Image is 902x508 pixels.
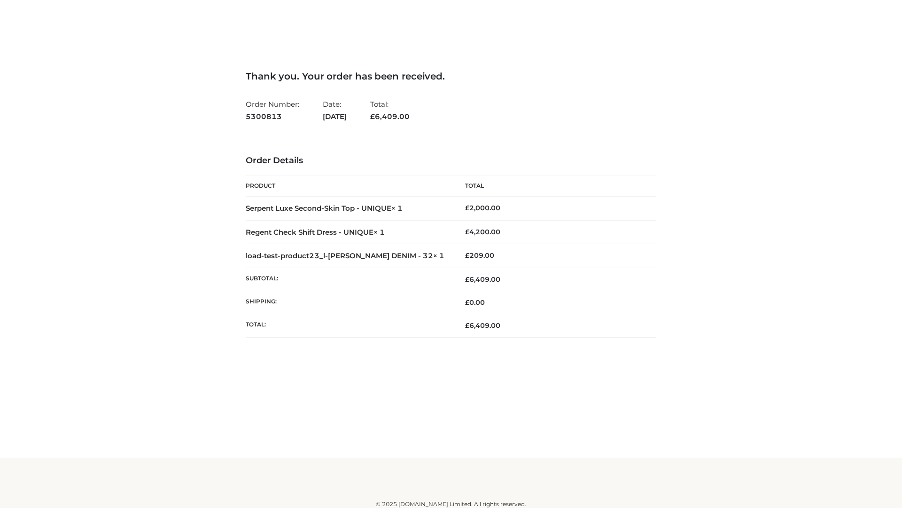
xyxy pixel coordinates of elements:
h3: Thank you. Your order has been received. [246,71,656,82]
bdi: 4,200.00 [465,228,500,236]
strong: × 1 [433,251,444,260]
strong: [DATE] [323,111,347,123]
span: 6,409.00 [465,321,500,330]
span: £ [465,298,469,307]
span: 6,409.00 [465,275,500,284]
strong: Serpent Luxe Second-Skin Top - UNIQUE [246,204,403,213]
strong: 5300813 [246,111,299,123]
th: Total [451,175,656,197]
bdi: 0.00 [465,298,485,307]
strong: × 1 [391,204,403,213]
bdi: 2,000.00 [465,204,500,212]
span: £ [465,321,469,330]
li: Order Number: [246,96,299,125]
th: Total: [246,314,451,337]
th: Shipping: [246,291,451,314]
li: Date: [323,96,347,125]
li: Total: [370,96,410,125]
bdi: 209.00 [465,251,494,260]
th: Subtotal: [246,268,451,291]
span: £ [465,204,469,212]
h3: Order Details [246,156,656,166]
strong: Regent Check Shift Dress - UNIQUE [246,228,385,237]
span: £ [465,228,469,236]
span: £ [465,251,469,260]
span: 6,409.00 [370,112,410,121]
th: Product [246,175,451,197]
strong: load-test-product23_l-[PERSON_NAME] DENIM - 32 [246,251,444,260]
span: £ [465,275,469,284]
strong: × 1 [373,228,385,237]
span: £ [370,112,375,121]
